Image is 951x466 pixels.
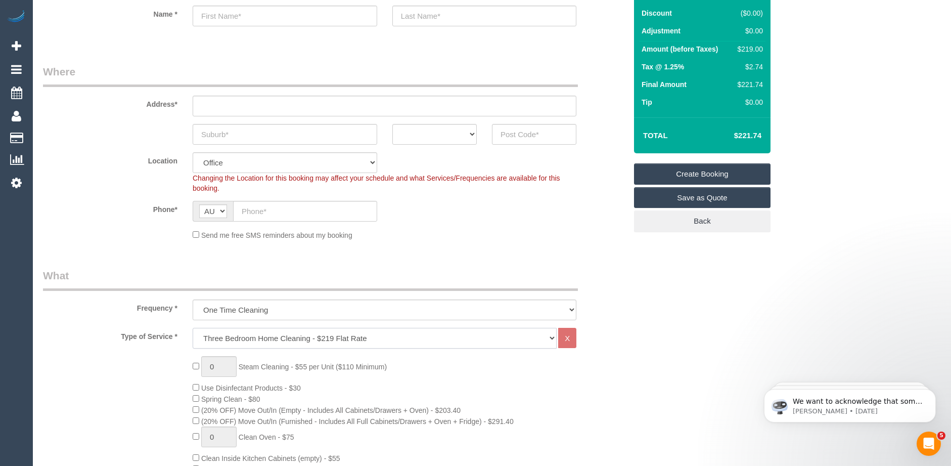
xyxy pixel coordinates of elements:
[193,174,560,192] span: Changing the Location for this booking may affect your schedule and what Services/Frequencies are...
[239,433,294,441] span: Clean Oven - $75
[392,6,577,26] input: Last Name*
[734,44,763,54] div: $219.00
[201,417,514,426] span: (20% OFF) Move Out/In (Furnished - Includes All Full Cabinets/Drawers + Oven + Fridge) - $291.40
[193,6,377,26] input: First Name*
[642,97,652,107] label: Tip
[201,395,260,403] span: Spring Clean - $80
[44,39,174,48] p: Message from Ellie, sent 1w ago
[734,8,763,18] div: ($0.00)
[233,201,377,222] input: Phone*
[201,231,352,239] span: Send me free SMS reminders about my booking
[492,124,576,145] input: Post Code*
[734,97,763,107] div: $0.00
[937,432,945,440] span: 5
[35,6,185,19] label: Name *
[43,64,578,87] legend: Where
[35,201,185,215] label: Phone*
[642,79,687,90] label: Final Amount
[35,328,185,342] label: Type of Service *
[35,152,185,166] label: Location
[749,368,951,439] iframe: Intercom notifications message
[6,10,26,24] img: Automaid Logo
[634,210,771,232] a: Back
[643,131,668,140] strong: Total
[44,29,174,168] span: We want to acknowledge that some users may be experiencing lag or slower performance in our softw...
[201,454,340,462] span: Clean Inside Kitchen Cabinets (empty) - $55
[201,406,461,414] span: (20% OFF) Move Out/In (Empty - Includes All Cabinets/Drawers + Oven) - $203.40
[634,187,771,208] a: Save as Quote
[642,62,684,72] label: Tax @ 1.25%
[634,163,771,185] a: Create Booking
[239,363,387,371] span: Steam Cleaning - $55 per Unit ($110 Minimum)
[43,268,578,291] legend: What
[917,432,941,456] iframe: Intercom live chat
[642,26,681,36] label: Adjustment
[734,62,763,72] div: $2.74
[193,124,377,145] input: Suburb*
[642,44,718,54] label: Amount (before Taxes)
[642,8,672,18] label: Discount
[201,384,301,392] span: Use Disinfectant Products - $30
[734,79,763,90] div: $221.74
[704,132,761,140] h4: $221.74
[734,26,763,36] div: $0.00
[35,300,185,313] label: Frequency *
[35,96,185,109] label: Address*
